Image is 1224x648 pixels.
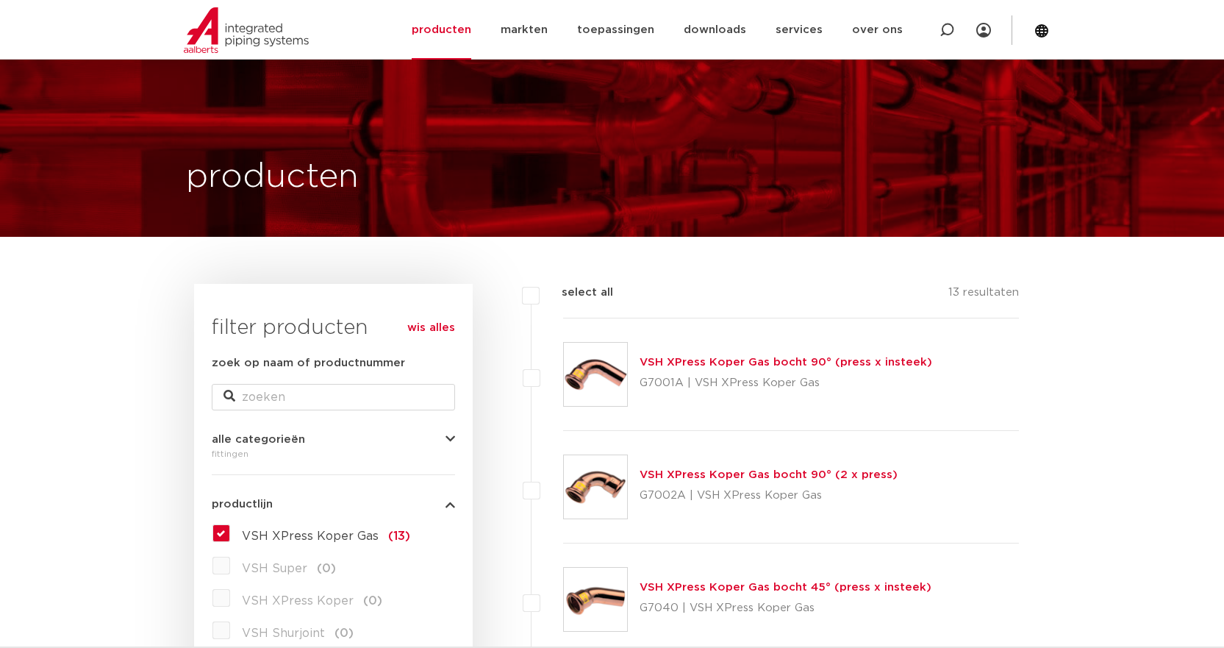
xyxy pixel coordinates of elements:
h1: producten [186,154,359,201]
input: zoeken [212,384,455,410]
span: alle categorieën [212,434,305,445]
button: productlijn [212,499,455,510]
p: G7040 | VSH XPress Koper Gas [640,597,931,620]
h3: filter producten [212,313,455,343]
label: select all [540,284,613,302]
span: VSH XPress Koper Gas [242,530,379,542]
img: Thumbnail for VSH XPress Koper Gas bocht 45° (press x insteek) [564,568,627,631]
a: VSH XPress Koper Gas bocht 90° (press x insteek) [640,357,932,368]
a: VSH XPress Koper Gas bocht 45° (press x insteek) [640,582,931,593]
label: zoek op naam of productnummer [212,355,405,372]
img: Thumbnail for VSH XPress Koper Gas bocht 90° (press x insteek) [564,343,627,406]
span: (0) [334,627,354,639]
span: VSH Super [242,563,307,574]
div: fittingen [212,445,455,463]
span: VSH XPress Koper [242,595,354,607]
span: (0) [317,563,336,574]
a: VSH XPress Koper Gas bocht 90° (2 x press) [640,469,898,480]
span: productlijn [212,499,273,510]
p: G7001A | VSH XPress Koper Gas [640,371,932,395]
button: alle categorieën [212,434,455,445]
a: wis alles [407,319,455,337]
img: Thumbnail for VSH XPress Koper Gas bocht 90° (2 x press) [564,455,627,519]
p: G7002A | VSH XPress Koper Gas [640,484,898,508]
span: VSH Shurjoint [242,627,325,639]
span: (0) [363,595,382,607]
p: 13 resultaten [948,284,1019,307]
span: (13) [388,530,410,542]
